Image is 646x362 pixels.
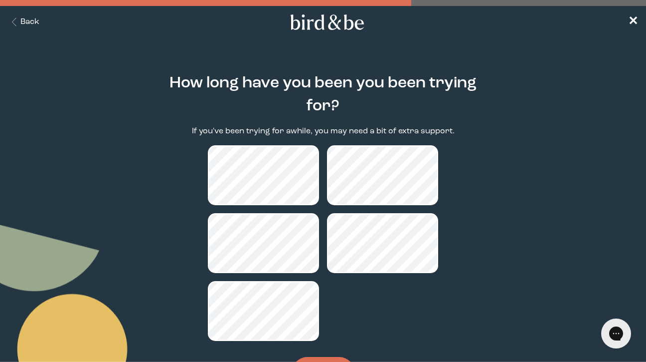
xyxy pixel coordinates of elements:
[8,16,39,28] button: Back Button
[192,126,455,137] p: If you've been trying for awhile, you may need a bit of extra support.
[628,13,638,31] a: ✕
[169,72,477,118] h2: How long have you been you been trying for?
[596,315,636,352] iframe: Gorgias live chat messenger
[628,16,638,28] span: ✕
